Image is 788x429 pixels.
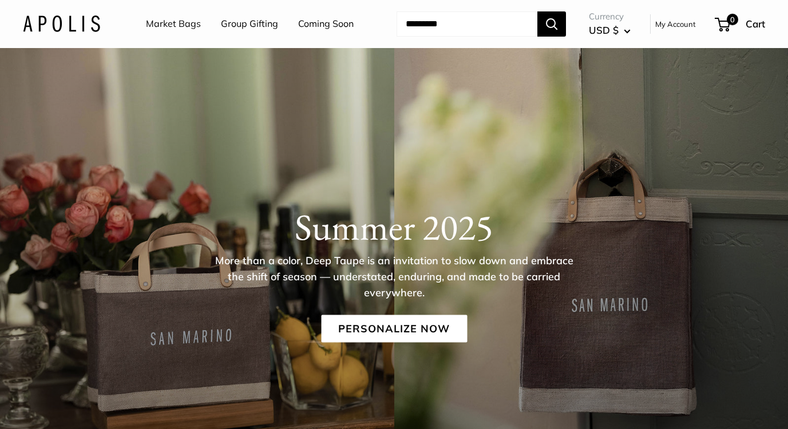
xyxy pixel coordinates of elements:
[208,253,580,301] p: More than a color, Deep Taupe is an invitation to slow down and embrace the shift of season — und...
[23,205,765,249] h1: Summer 2025
[23,15,100,32] img: Apolis
[589,24,619,36] span: USD $
[321,315,467,343] a: Personalize Now
[146,15,201,33] a: Market Bags
[221,15,278,33] a: Group Gifting
[298,15,354,33] a: Coming Soon
[746,18,765,30] span: Cart
[537,11,566,37] button: Search
[589,21,631,39] button: USD $
[397,11,537,37] input: Search...
[589,9,631,25] span: Currency
[716,15,765,33] a: 0 Cart
[727,14,738,25] span: 0
[655,17,696,31] a: My Account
